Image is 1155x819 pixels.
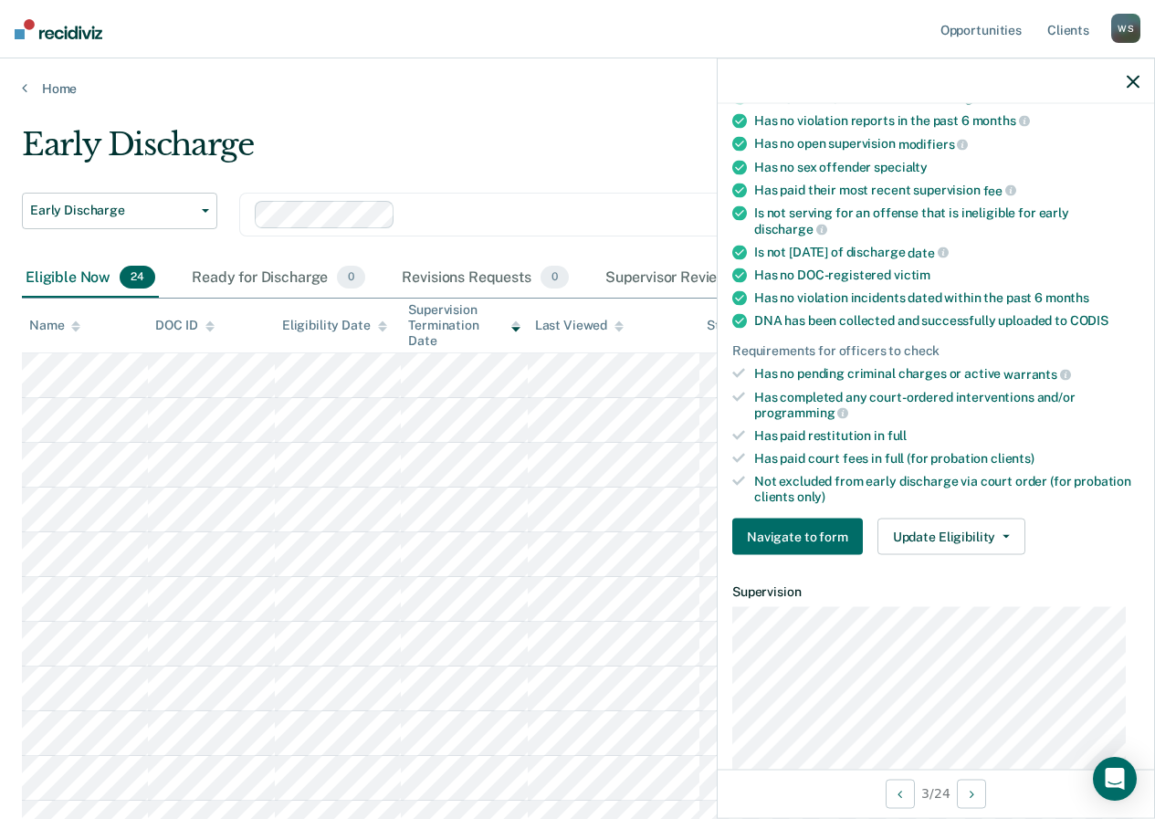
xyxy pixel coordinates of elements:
span: modifiers [898,136,969,151]
div: Has no pending criminal charges or active [754,366,1139,383]
span: 0 [541,266,569,289]
div: 3 / 24 [718,769,1154,817]
span: only) [797,488,825,503]
a: Home [22,80,1133,97]
dt: Supervision [732,584,1139,600]
div: Last Viewed [535,318,624,333]
div: Not excluded from early discharge via court order (for probation clients [754,473,1139,504]
div: Is not serving for an offense that is ineligible for early [754,205,1139,236]
div: W S [1111,14,1140,43]
button: Next Opportunity [957,779,986,808]
div: Status [707,318,746,333]
div: Has paid court fees in full (for probation [754,450,1139,466]
span: Early Discharge [30,203,194,218]
div: Name [29,318,80,333]
span: months [972,113,1030,128]
div: Eligible Now [22,258,159,299]
span: full [887,428,907,443]
a: Navigate to form link [732,519,870,555]
div: Early Discharge [22,126,1062,178]
span: 0 [337,266,365,289]
div: Has no open supervision [754,136,1139,152]
button: Navigate to form [732,519,863,555]
span: 24 [120,266,155,289]
div: Supervision Termination Date [408,302,520,348]
span: months [1045,290,1089,305]
div: Has no violation incidents dated within the past 6 [754,290,1139,306]
button: Previous Opportunity [886,779,915,808]
div: Supervisor Review [602,258,771,299]
span: programming [754,405,848,420]
div: Has completed any court-ordered interventions and/or [754,389,1139,420]
div: Open Intercom Messenger [1093,757,1137,801]
div: Has paid their most recent supervision [754,182,1139,198]
div: Has paid restitution in [754,428,1139,444]
div: Requirements for officers to check [732,343,1139,359]
button: Update Eligibility [877,519,1025,555]
div: Has no sex offender [754,159,1139,174]
span: victim [894,268,930,282]
span: date [908,245,948,259]
span: fee [983,183,1016,197]
div: Has no violation reports in the past 6 [754,112,1139,129]
span: clients) [991,450,1034,465]
span: warrants [1003,366,1071,381]
img: Recidiviz [15,19,102,39]
div: Eligibility Date [282,318,387,333]
span: discharge [754,221,827,236]
div: Is not [DATE] of discharge [754,244,1139,260]
div: DNA has been collected and successfully uploaded to [754,313,1139,329]
div: DOC ID [155,318,214,333]
span: specialty [874,159,928,173]
div: Has no DOC-registered [754,268,1139,283]
div: Ready for Discharge [188,258,369,299]
div: Revisions Requests [398,258,572,299]
span: CODIS [1070,313,1108,328]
